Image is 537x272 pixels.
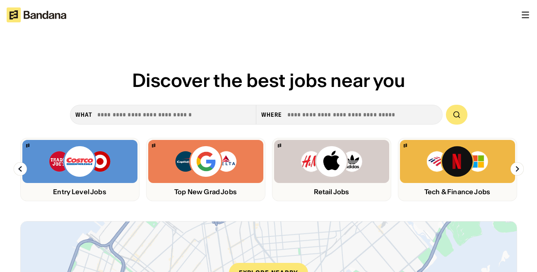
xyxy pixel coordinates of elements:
[48,145,111,178] img: Trader Joe’s, Costco, Target logos
[20,138,140,201] a: Bandana logoTrader Joe’s, Costco, Target logosEntry Level Jobs
[174,145,237,178] img: Capital One, Google, Delta logos
[274,188,389,196] div: Retail Jobs
[146,138,265,201] a: Bandana logoCapital One, Google, Delta logosTop New Grad Jobs
[398,138,517,201] a: Bandana logoBank of America, Netflix, Microsoft logosTech & Finance Jobs
[75,111,92,118] div: what
[22,188,137,196] div: Entry Level Jobs
[400,188,515,196] div: Tech & Finance Jobs
[272,138,391,201] a: Bandana logoH&M, Apply, Adidas logosRetail Jobs
[14,162,27,176] img: Left Arrow
[261,111,282,118] div: Where
[511,162,524,176] img: Right Arrow
[152,144,155,147] img: Bandana logo
[26,144,29,147] img: Bandana logo
[132,69,405,92] span: Discover the best jobs near you
[278,144,281,147] img: Bandana logo
[7,7,66,22] img: Bandana logotype
[300,145,363,178] img: H&M, Apply, Adidas logos
[426,145,489,178] img: Bank of America, Netflix, Microsoft logos
[148,188,263,196] div: Top New Grad Jobs
[404,144,407,147] img: Bandana logo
